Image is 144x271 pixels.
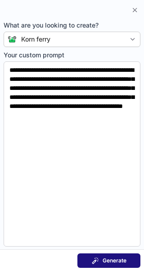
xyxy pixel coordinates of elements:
[103,257,126,264] span: Generate
[4,61,140,247] textarea: Your custom prompt
[21,35,50,44] div: Korn ferry
[4,51,140,60] span: Your custom prompt
[77,253,140,268] button: Generate
[4,21,140,30] span: What are you looking to create?
[4,36,17,43] img: Connie from ContactOut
